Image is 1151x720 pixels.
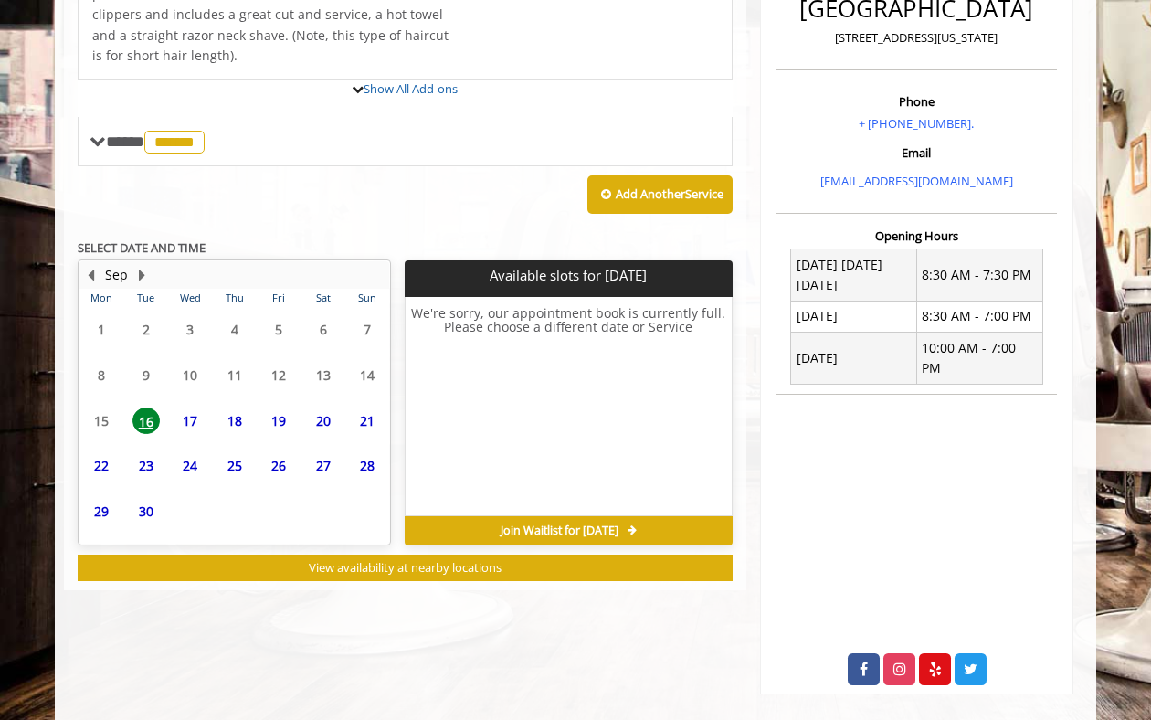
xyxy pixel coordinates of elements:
span: 28 [354,452,381,479]
th: Wed [168,289,212,307]
td: Select day28 [345,443,390,489]
td: 8:30 AM - 7:00 PM [916,301,1042,332]
td: 8:30 AM - 7:30 PM [916,249,1042,302]
th: Sun [345,289,390,307]
td: [DATE] [DATE] [DATE] [791,249,917,302]
button: Add AnotherService [587,175,733,214]
td: [DATE] [791,333,917,385]
td: Select day27 [301,443,344,489]
h3: Phone [781,95,1052,108]
td: Select day16 [123,397,167,443]
span: 25 [221,452,248,479]
td: Select day24 [168,443,212,489]
span: 27 [310,452,337,479]
span: 30 [132,498,160,524]
td: Select day18 [212,397,256,443]
button: Next Month [134,265,149,285]
td: Select day20 [301,397,344,443]
span: Join Waitlist for [DATE] [501,524,618,538]
span: 29 [88,498,115,524]
td: Select day23 [123,443,167,489]
button: View availability at nearby locations [78,555,733,581]
td: Select day22 [79,443,123,489]
span: 24 [176,452,204,479]
button: Previous Month [83,265,98,285]
span: 22 [88,452,115,479]
a: + [PHONE_NUMBER]. [859,115,974,132]
a: Show All Add-ons [364,80,458,97]
p: Available slots for [DATE] [412,268,724,283]
td: Select day25 [212,443,256,489]
th: Sat [301,289,344,307]
h6: We're sorry, our appointment book is currently full. Please choose a different date or Service [406,306,731,509]
h3: Opening Hours [776,229,1057,242]
th: Mon [79,289,123,307]
p: [STREET_ADDRESS][US_STATE] [781,28,1052,48]
a: [EMAIL_ADDRESS][DOMAIN_NAME] [820,173,1013,189]
span: View availability at nearby locations [309,559,502,576]
td: Select day29 [79,489,123,535]
b: SELECT DATE AND TIME [78,239,206,256]
td: 10:00 AM - 7:00 PM [916,333,1042,385]
span: 20 [310,408,337,434]
span: 19 [265,408,292,434]
td: [DATE] [791,301,917,332]
td: Select day21 [345,397,390,443]
b: Add Another Service [616,185,723,202]
h3: Email [781,146,1052,159]
div: The Made Man Senior Barber Haircut Add-onS [78,79,733,80]
span: 21 [354,408,381,434]
td: Select day30 [123,489,167,535]
td: Select day17 [168,397,212,443]
button: Sep [105,265,128,285]
span: 23 [132,452,160,479]
span: 26 [265,452,292,479]
td: Select day26 [257,443,301,489]
th: Fri [257,289,301,307]
th: Thu [212,289,256,307]
span: 17 [176,408,204,434]
th: Tue [123,289,167,307]
span: 16 [132,408,160,434]
span: 18 [221,408,248,434]
td: Select day19 [257,397,301,443]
